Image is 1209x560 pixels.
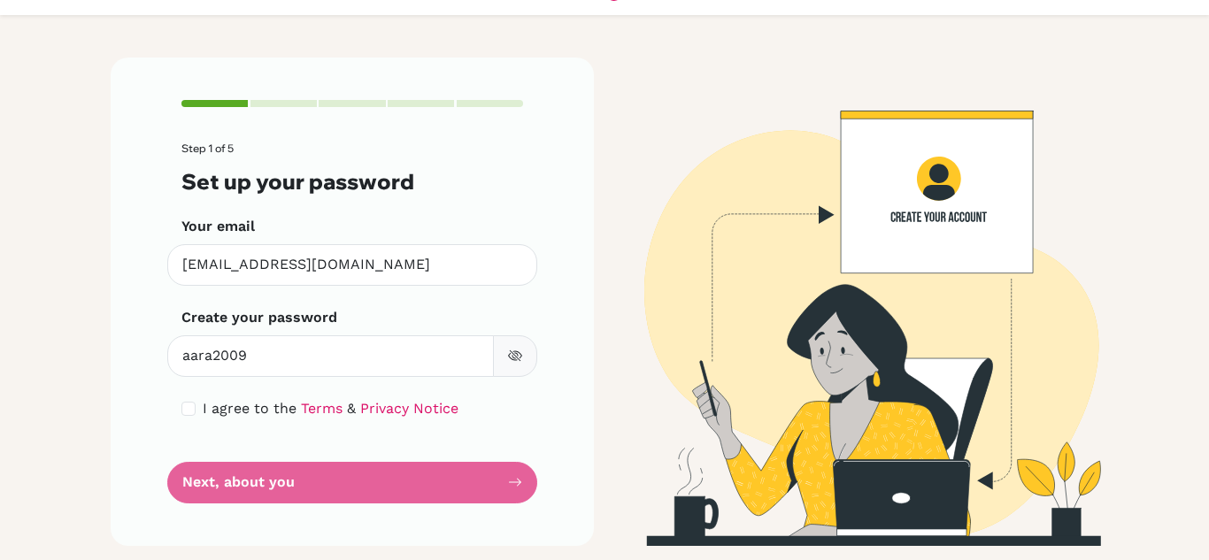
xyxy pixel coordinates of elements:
a: Terms [301,400,343,417]
a: Privacy Notice [360,400,458,417]
label: Your email [181,216,255,237]
span: & [347,400,356,417]
h3: Set up your password [181,169,523,195]
span: Step 1 of 5 [181,142,234,155]
span: I agree to the [203,400,296,417]
input: Insert your email* [167,244,537,286]
label: Create your password [181,307,337,328]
